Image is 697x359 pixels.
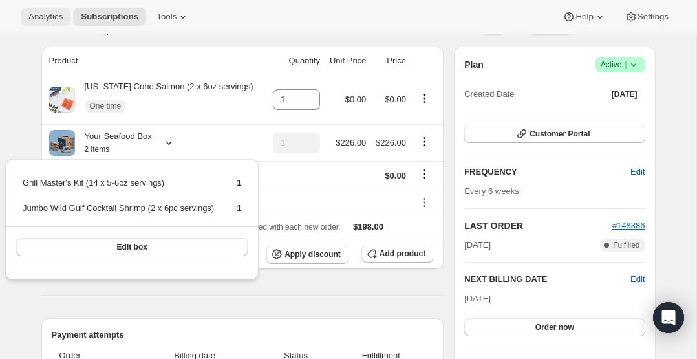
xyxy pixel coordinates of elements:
[625,60,627,70] span: |
[376,138,406,147] span: $226.00
[81,12,138,22] span: Subscriptions
[380,248,425,259] span: Add product
[266,245,348,264] button: Apply discount
[370,47,410,75] th: Price
[28,12,63,22] span: Analytics
[21,8,70,26] button: Analytics
[464,273,630,286] h2: NEXT BILLING DATE
[613,240,639,250] span: Fulfilled
[156,12,177,22] span: Tools
[22,201,215,225] td: Jumbo Wild Gulf Cocktail Shrimp (2 x 6pc servings)
[464,294,491,303] span: [DATE]
[464,186,519,196] span: Every 6 weeks
[464,318,645,336] button: Order now
[604,85,645,103] button: [DATE]
[117,242,147,252] span: Edit box
[464,88,514,101] span: Created Date
[73,8,146,26] button: Subscriptions
[237,203,241,213] span: 1
[414,167,434,181] button: Shipping actions
[336,138,366,147] span: $226.00
[41,47,267,75] th: Product
[530,129,590,139] span: Customer Portal
[464,239,491,252] span: [DATE]
[266,47,324,75] th: Quantity
[22,176,215,200] td: Grill Master's Kit (14 x 5-6oz servings)
[601,58,640,71] span: Active
[464,166,630,179] h2: FREQUENCY
[630,273,645,286] button: Edit
[612,219,645,232] button: #148386
[617,8,676,26] button: Settings
[555,8,614,26] button: Help
[345,94,367,104] span: $0.00
[612,221,645,230] a: #148386
[385,171,406,180] span: $0.00
[75,130,152,156] div: Your Seafood Box
[464,219,612,232] h2: LAST ORDER
[85,145,110,154] small: 2 items
[49,87,75,113] img: product img
[630,166,645,179] span: Edit
[464,125,645,143] button: Customer Portal
[575,12,593,22] span: Help
[52,329,434,342] h2: Payment attempts
[353,222,383,232] span: $198.00
[385,94,406,104] span: $0.00
[49,130,75,156] img: product img
[284,249,341,259] span: Apply discount
[149,8,197,26] button: Tools
[324,47,370,75] th: Unit Price
[464,58,484,71] h2: Plan
[361,245,433,263] button: Add product
[16,238,248,256] button: Edit box
[612,89,638,100] span: [DATE]
[535,322,574,332] span: Order now
[237,178,241,188] span: 1
[414,91,434,105] button: Product actions
[414,135,434,149] button: Product actions
[638,12,669,22] span: Settings
[653,302,684,333] div: Open Intercom Messenger
[75,80,253,119] div: [US_STATE] Coho Salmon (2 x 6oz servings)
[90,101,122,111] span: One time
[623,162,652,182] button: Edit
